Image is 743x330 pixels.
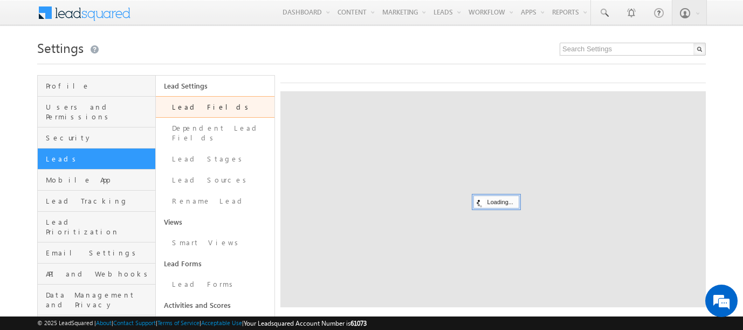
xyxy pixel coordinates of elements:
a: Activities and Scores [156,295,274,315]
span: Lead Tracking [46,196,153,206]
span: Profile [46,81,153,91]
a: About [96,319,112,326]
a: Lead Prioritization [38,212,155,243]
a: Acceptable Use [201,319,242,326]
a: API and Webhooks [38,264,155,285]
span: Settings [37,39,84,56]
span: Your Leadsquared Account Number is [244,319,367,327]
a: Lead Settings [156,76,274,96]
a: Rename Lead [156,191,274,212]
a: Smart Views [156,232,274,253]
a: Security [38,127,155,149]
span: Users and Permissions [46,102,153,122]
span: 61073 [350,319,367,327]
span: API and Webhooks [46,269,153,279]
span: Email Settings [46,248,153,258]
a: Leads [38,149,155,170]
a: Email Settings [38,243,155,264]
a: Data Management and Privacy [38,285,155,315]
span: © 2025 LeadSquared | | | | | [37,318,367,328]
a: Contact Support [113,319,156,326]
span: Lead Prioritization [46,217,153,237]
a: Profile [38,76,155,97]
a: Mobile App [38,170,155,191]
div: Loading... [473,196,519,208]
input: Search Settings [560,43,706,56]
a: Dependent Lead Fields [156,118,274,149]
span: Mobile App [46,175,153,185]
a: Lead Fields [156,96,274,118]
span: Leads [46,154,153,164]
a: Lead Forms [156,253,274,274]
a: Lead Stages [156,149,274,170]
a: Lead Sources [156,170,274,191]
a: Terms of Service [157,319,199,326]
a: Lead Tracking [38,191,155,212]
a: Views [156,212,274,232]
span: Security [46,133,153,143]
a: Users and Permissions [38,97,155,127]
a: Lead Forms [156,274,274,295]
span: Data Management and Privacy [46,290,153,309]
